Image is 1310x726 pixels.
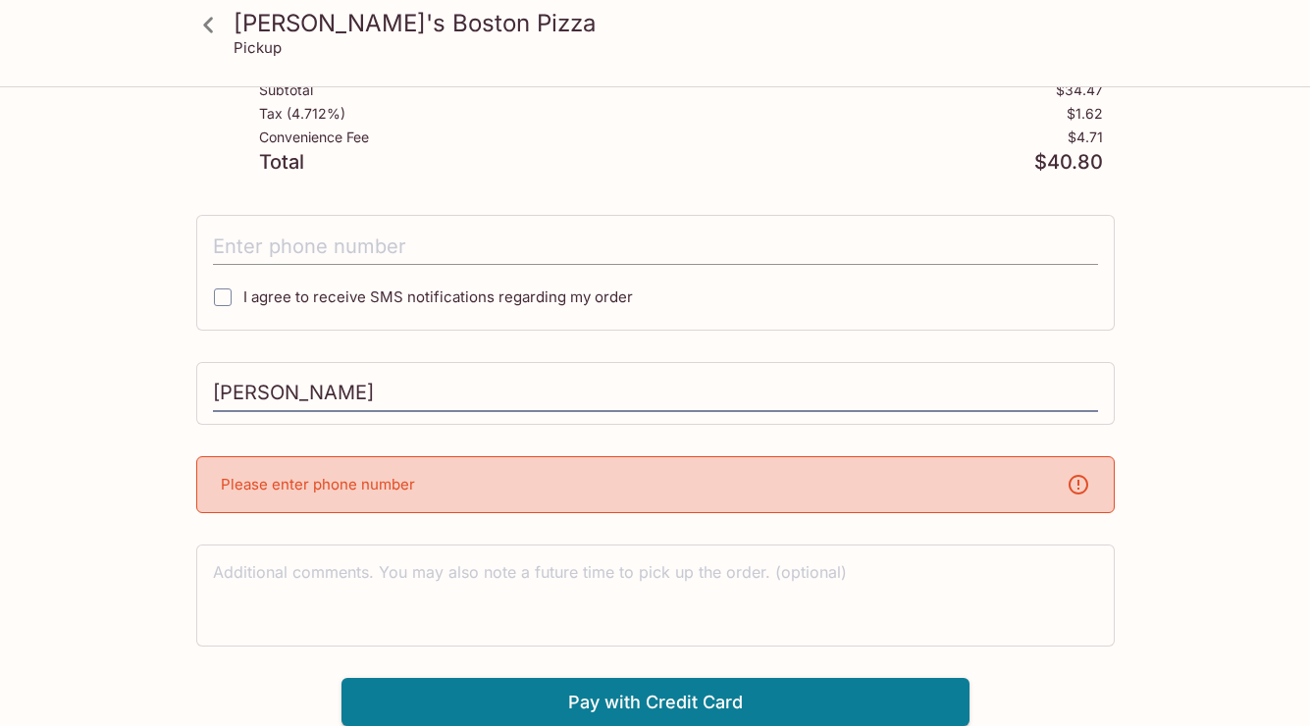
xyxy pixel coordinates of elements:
[1068,130,1103,145] p: $4.71
[234,38,282,57] p: Pickup
[234,8,1111,38] h3: [PERSON_NAME]'s Boston Pizza
[243,287,633,306] span: I agree to receive SMS notifications regarding my order
[213,228,1098,265] input: Enter phone number
[1067,106,1103,122] p: $1.62
[1034,153,1103,172] p: $40.80
[259,106,345,122] p: Tax ( 4.712% )
[213,375,1098,412] input: Enter first and last name
[259,82,313,98] p: Subtotal
[1056,82,1103,98] p: $34.47
[259,153,304,172] p: Total
[221,475,415,493] p: Please enter phone number
[259,130,369,145] p: Convenience Fee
